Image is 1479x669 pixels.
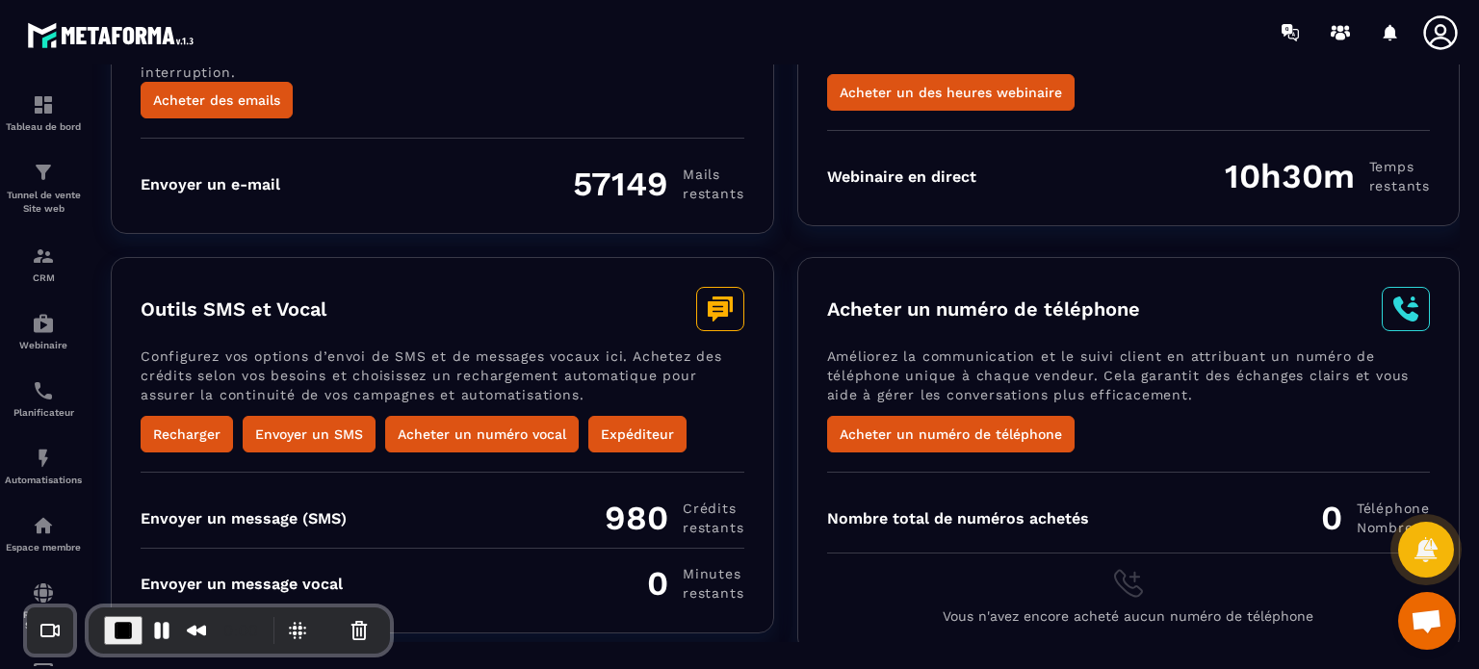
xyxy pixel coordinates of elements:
[141,82,293,118] button: Acheter des emails
[943,608,1313,624] span: Vous n'avez encore acheté aucun numéro de téléphone
[32,447,55,470] img: automations
[141,509,347,527] div: Envoyer un message (SMS)
[573,164,743,204] div: 57149
[683,165,743,184] span: Mails
[32,244,55,268] img: formation
[827,74,1075,111] button: Acheter un des heures webinaire
[827,297,1140,321] h3: Acheter un numéro de téléphone
[683,184,743,203] span: restants
[5,121,82,132] p: Tableau de bord
[1398,592,1456,650] div: Ouvrir le chat
[827,167,976,186] div: Webinaire en direct
[385,416,579,452] button: Acheter un numéro vocal
[683,564,743,583] span: minutes
[5,365,82,432] a: schedulerschedulerPlanificateur
[32,581,55,605] img: social-network
[1357,499,1430,518] span: Téléphone
[1321,498,1430,538] div: 0
[1369,176,1430,195] span: restants
[27,17,200,53] img: logo
[5,146,82,230] a: formationformationTunnel de vente Site web
[32,312,55,335] img: automations
[32,161,55,184] img: formation
[141,575,343,593] div: Envoyer un message vocal
[588,416,687,452] button: Expéditeur
[141,175,280,193] div: Envoyer un e-mail
[5,567,82,645] a: social-networksocial-networkRéseaux Sociaux
[5,500,82,567] a: automationsautomationsEspace membre
[827,347,1431,416] p: Améliorez la communication et le suivi client en attribuant un numéro de téléphone unique à chaqu...
[5,189,82,216] p: Tunnel de vente Site web
[5,432,82,500] a: automationsautomationsAutomatisations
[5,542,82,553] p: Espace membre
[243,416,376,452] button: Envoyer un SMS
[647,563,743,604] div: 0
[1369,157,1430,176] span: Temps
[5,272,82,283] p: CRM
[1225,156,1430,196] div: 10h30m
[683,583,743,603] span: restants
[683,499,743,518] span: Crédits
[5,407,82,418] p: Planificateur
[141,416,233,452] button: Recharger
[32,379,55,402] img: scheduler
[827,416,1075,452] button: Acheter un numéro de téléphone
[5,230,82,297] a: formationformationCRM
[32,93,55,116] img: formation
[5,475,82,485] p: Automatisations
[5,79,82,146] a: formationformationTableau de bord
[5,340,82,350] p: Webinaire
[5,297,82,365] a: automationsautomationsWebinaire
[141,347,744,416] p: Configurez vos options d’envoi de SMS et de messages vocaux ici. Achetez des crédits selon vos be...
[141,297,326,321] h3: Outils SMS et Vocal
[32,514,55,537] img: automations
[827,509,1089,527] div: Nombre total de numéros achetés
[1357,518,1430,537] span: Nombre
[605,498,743,538] div: 980
[683,518,743,537] span: restants
[5,609,82,630] p: Réseaux Sociaux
